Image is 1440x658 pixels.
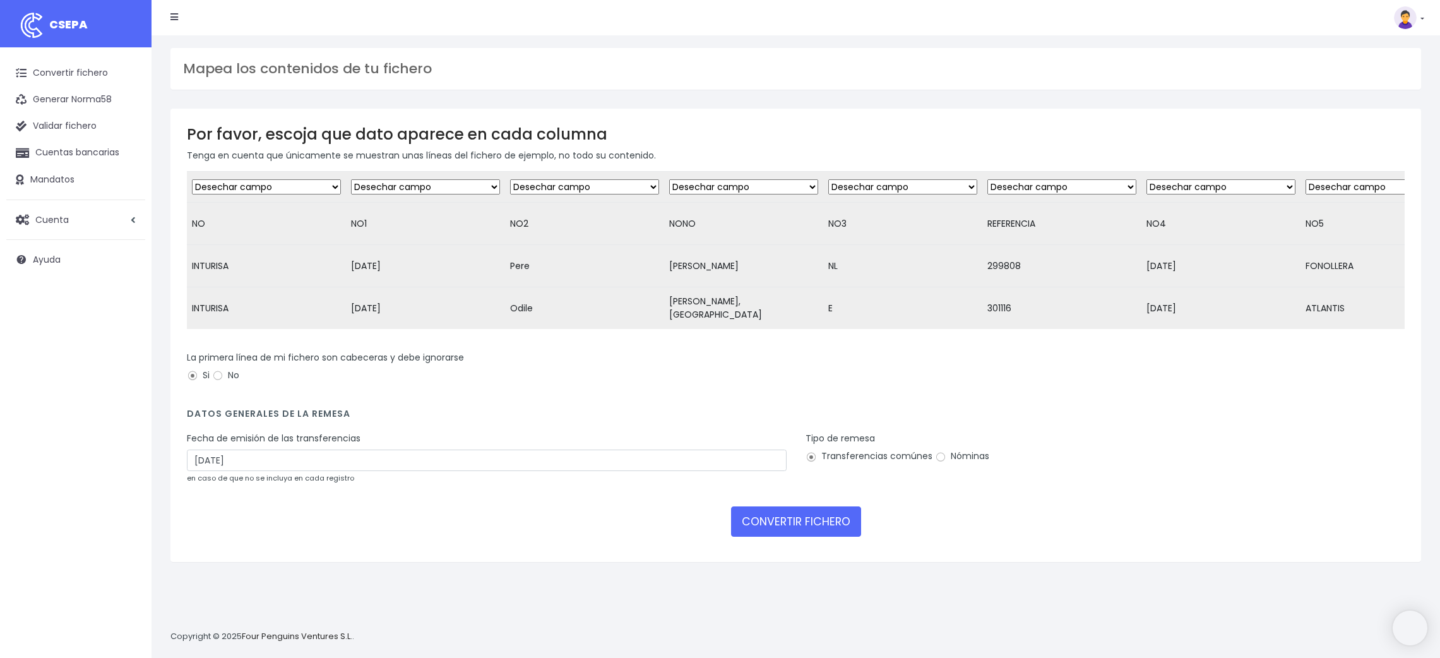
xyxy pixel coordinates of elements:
a: Cuentas bancarias [6,140,145,166]
img: profile [1394,6,1417,29]
td: [DATE] [346,245,505,287]
td: [DATE] [1141,245,1300,287]
td: 299808 [982,245,1141,287]
a: Validar fichero [6,113,145,140]
td: [DATE] [1141,287,1300,330]
td: [PERSON_NAME], [GEOGRAPHIC_DATA] [664,287,823,330]
a: Convertir fichero [6,60,145,87]
img: logo [16,9,47,41]
td: E [823,287,982,330]
span: Ayuda [33,253,61,266]
label: Nóminas [935,450,989,463]
label: Fecha de emisión de las transferencias [187,432,360,445]
td: NL [823,245,982,287]
p: Tenga en cuenta que únicamente se muestran unas líneas del fichero de ejemplo, no todo su contenido. [187,148,1405,162]
a: Generar Norma58 [6,87,145,113]
a: Ayuda [6,246,145,273]
small: en caso de que no se incluya en cada registro [187,473,354,483]
label: No [212,369,239,382]
label: Si [187,369,210,382]
td: [DATE] [346,287,505,330]
td: NO2 [505,203,664,245]
h3: Por favor, escoja que dato aparece en cada columna [187,125,1405,143]
td: NONO [664,203,823,245]
a: Cuenta [6,206,145,233]
td: NO [187,203,346,245]
p: Copyright © 2025 . [170,630,354,643]
td: Odile [505,287,664,330]
h4: Datos generales de la remesa [187,409,1405,426]
td: NO1 [346,203,505,245]
span: Cuenta [35,213,69,225]
td: [PERSON_NAME] [664,245,823,287]
label: Transferencias comúnes [806,450,932,463]
h3: Mapea los contenidos de tu fichero [183,61,1408,77]
td: NO3 [823,203,982,245]
td: INTURISA [187,287,346,330]
span: CSEPA [49,16,88,32]
label: Tipo de remesa [806,432,875,445]
a: Four Penguins Ventures S.L. [242,630,352,642]
a: Mandatos [6,167,145,193]
button: CONVERTIR FICHERO [731,506,861,537]
td: INTURISA [187,245,346,287]
td: REFERENCIA [982,203,1141,245]
td: NO4 [1141,203,1300,245]
label: La primera línea de mi fichero son cabeceras y debe ignorarse [187,351,464,364]
td: 301116 [982,287,1141,330]
td: Pere [505,245,664,287]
